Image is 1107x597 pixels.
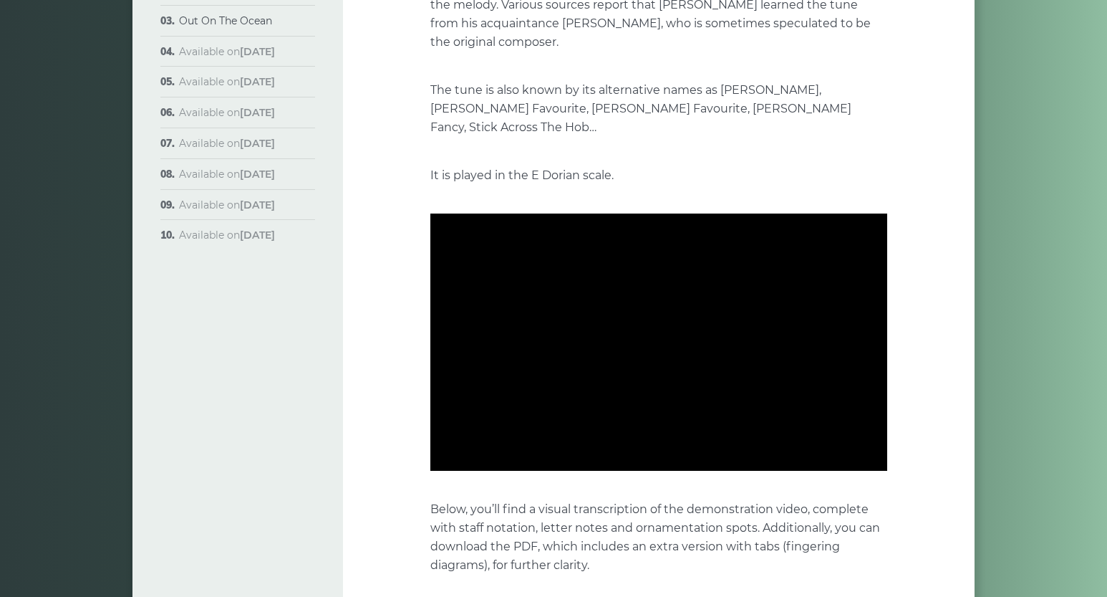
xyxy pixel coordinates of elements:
span: Available on [179,106,275,119]
strong: [DATE] [240,229,275,242]
span: Available on [179,75,275,88]
strong: [DATE] [240,168,275,181]
p: It is played in the E Dorian scale. [430,166,887,185]
strong: [DATE] [240,199,275,211]
strong: [DATE] [240,45,275,58]
span: Available on [179,229,275,242]
span: Available on [179,199,275,211]
span: Available on [179,45,275,58]
strong: [DATE] [240,106,275,119]
p: Below, you’ll find a visual transcription of the demonstration video, complete with staff notatio... [430,500,887,575]
strong: [DATE] [240,75,275,88]
strong: [DATE] [240,137,275,150]
p: The tune is also known by its alternative names as [PERSON_NAME], [PERSON_NAME] Favourite, [PERSO... [430,81,887,137]
span: Available on [179,168,275,181]
a: Out On The Ocean [179,14,272,27]
span: Available on [179,137,275,150]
